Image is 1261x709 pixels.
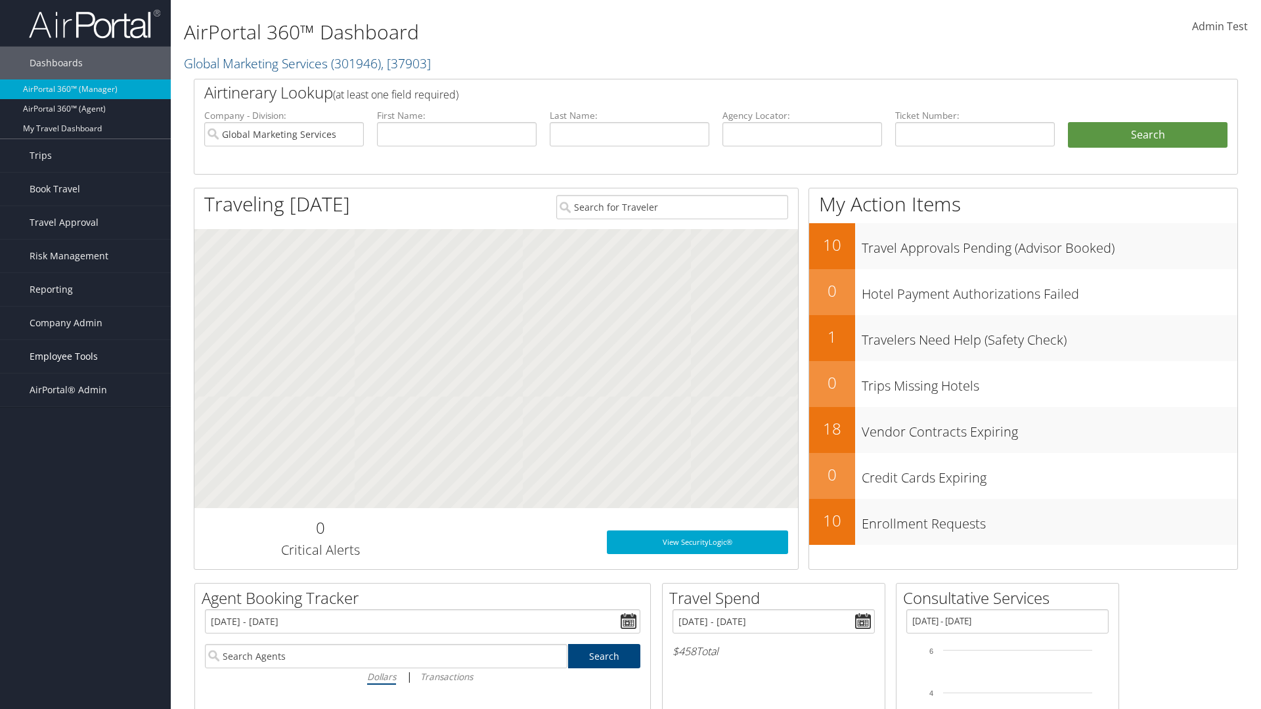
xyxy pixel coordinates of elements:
[333,87,458,102] span: (at least one field required)
[29,9,160,39] img: airportal-logo.png
[809,463,855,486] h2: 0
[30,240,108,272] span: Risk Management
[809,190,1237,218] h1: My Action Items
[862,278,1237,303] h3: Hotel Payment Authorizations Failed
[809,326,855,348] h2: 1
[202,587,650,609] h2: Agent Booking Tracker
[809,315,1237,361] a: 1Travelers Need Help (Safety Check)
[30,206,99,239] span: Travel Approval
[862,462,1237,487] h3: Credit Cards Expiring
[809,361,1237,407] a: 0Trips Missing Hotels
[30,173,80,205] span: Book Travel
[184,54,431,72] a: Global Marketing Services
[331,54,381,72] span: ( 301946 )
[550,109,709,122] label: Last Name:
[1192,19,1248,33] span: Admin Test
[184,18,893,46] h1: AirPortal 360™ Dashboard
[809,223,1237,269] a: 10Travel Approvals Pending (Advisor Booked)
[204,517,436,539] h2: 0
[809,499,1237,545] a: 10Enrollment Requests
[30,273,73,306] span: Reporting
[903,587,1118,609] h2: Consultative Services
[377,109,537,122] label: First Name:
[204,541,436,559] h3: Critical Alerts
[809,269,1237,315] a: 0Hotel Payment Authorizations Failed
[607,530,788,554] a: View SecurityLogic®
[809,509,855,532] h2: 10
[722,109,882,122] label: Agency Locator:
[30,139,52,172] span: Trips
[809,407,1237,453] a: 18Vendor Contracts Expiring
[862,508,1237,533] h3: Enrollment Requests
[381,54,431,72] span: , [ 37903 ]
[204,109,364,122] label: Company - Division:
[204,190,350,218] h1: Traveling [DATE]
[204,81,1141,104] h2: Airtinerary Lookup
[669,587,885,609] h2: Travel Spend
[30,374,107,406] span: AirPortal® Admin
[1068,122,1228,148] button: Search
[30,47,83,79] span: Dashboards
[809,280,855,302] h2: 0
[420,670,473,683] i: Transactions
[862,232,1237,257] h3: Travel Approvals Pending (Advisor Booked)
[862,416,1237,441] h3: Vendor Contracts Expiring
[367,670,396,683] i: Dollars
[929,689,933,697] tspan: 4
[30,340,98,373] span: Employee Tools
[673,644,696,658] span: $458
[30,307,102,339] span: Company Admin
[809,453,1237,499] a: 0Credit Cards Expiring
[556,195,788,219] input: Search for Traveler
[205,668,640,685] div: |
[895,109,1055,122] label: Ticket Number:
[568,644,641,668] a: Search
[929,647,933,655] tspan: 6
[809,418,855,440] h2: 18
[862,324,1237,349] h3: Travelers Need Help (Safety Check)
[809,234,855,256] h2: 10
[205,644,567,668] input: Search Agents
[1192,7,1248,47] a: Admin Test
[809,372,855,394] h2: 0
[673,644,875,658] h6: Total
[862,370,1237,395] h3: Trips Missing Hotels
